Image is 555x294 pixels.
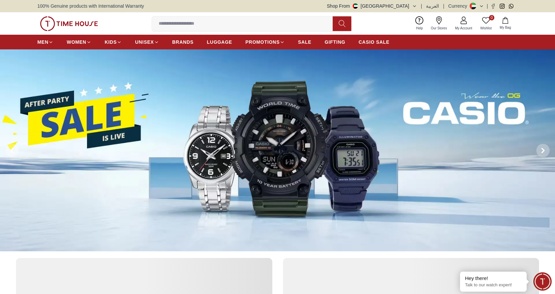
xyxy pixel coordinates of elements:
span: | [443,3,444,9]
span: Wishlist [478,26,494,31]
span: GIFTING [325,39,345,45]
a: CASIO SALE [359,36,390,48]
span: Our Stores [428,26,450,31]
a: Whatsapp [509,4,514,9]
span: WOMEN [67,39,86,45]
span: KIDS [105,39,117,45]
a: KIDS [105,36,122,48]
a: BRANDS [172,36,194,48]
span: BRANDS [172,39,194,45]
span: MEN [37,39,48,45]
span: 100% Genuine products with International Warranty [37,3,144,9]
span: LUGGAGE [207,39,232,45]
div: Chat Widget [533,272,552,291]
span: My Bag [497,25,514,30]
button: Shop From[GEOGRAPHIC_DATA] [327,3,417,9]
img: United Arab Emirates [353,3,358,9]
span: Help [413,26,426,31]
span: | [487,3,488,9]
a: Instagram [500,4,505,9]
span: My Account [452,26,475,31]
span: SALE [298,39,311,45]
a: PROMOTIONS [245,36,285,48]
button: العربية [426,3,439,9]
a: UNISEX [135,36,159,48]
img: ... [40,16,98,31]
a: 0Wishlist [476,15,496,32]
span: | [421,3,422,9]
span: 0 [489,15,494,20]
a: Facebook [491,4,496,9]
a: LUGGAGE [207,36,232,48]
a: SALE [298,36,311,48]
a: Help [412,15,427,32]
span: UNISEX [135,39,154,45]
button: My Bag [496,16,515,31]
a: MEN [37,36,53,48]
a: GIFTING [325,36,345,48]
div: Currency [448,3,470,9]
p: Talk to our watch expert! [465,282,522,288]
span: PROMOTIONS [245,39,280,45]
a: WOMEN [67,36,91,48]
span: CASIO SALE [359,39,390,45]
a: Our Stores [427,15,451,32]
div: Hey there! [465,275,522,282]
